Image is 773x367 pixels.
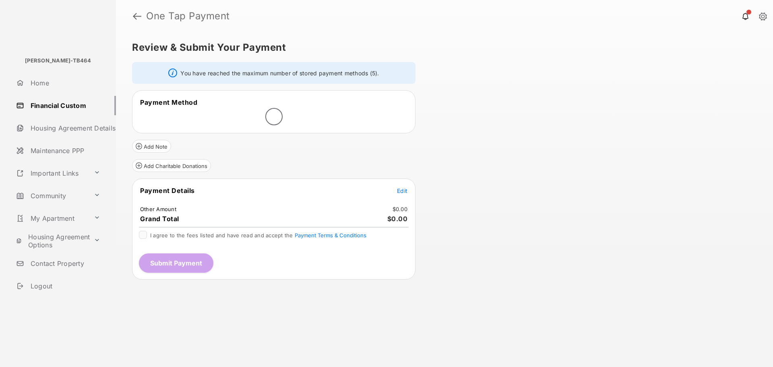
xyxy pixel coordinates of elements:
[13,73,116,93] a: Home
[295,232,366,238] button: I agree to the fees listed and have read and accept the
[13,209,91,228] a: My Apartment
[132,43,750,52] h5: Review & Submit Your Payment
[146,11,230,21] strong: One Tap Payment
[13,276,116,296] a: Logout
[132,159,211,172] button: Add Charitable Donations
[13,141,116,160] a: Maintenance PPP
[132,62,415,84] div: You have reached the maximum number of stored payment methods (5).
[139,253,213,273] button: Submit Payment
[140,205,177,213] td: Other Amount
[25,57,91,65] p: [PERSON_NAME]-TB464
[150,232,366,238] span: I agree to the fees listed and have read and accept the
[140,98,197,106] span: Payment Method
[397,187,407,195] button: Edit
[13,254,116,273] a: Contact Property
[387,215,408,223] span: $0.00
[13,164,91,183] a: Important Links
[132,140,171,153] button: Add Note
[13,186,91,205] a: Community
[13,118,116,138] a: Housing Agreement Details
[13,231,91,251] a: Housing Agreement Options
[13,96,116,115] a: Financial Custom
[392,205,408,213] td: $0.00
[140,215,179,223] span: Grand Total
[397,187,407,194] span: Edit
[140,187,195,195] span: Payment Details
